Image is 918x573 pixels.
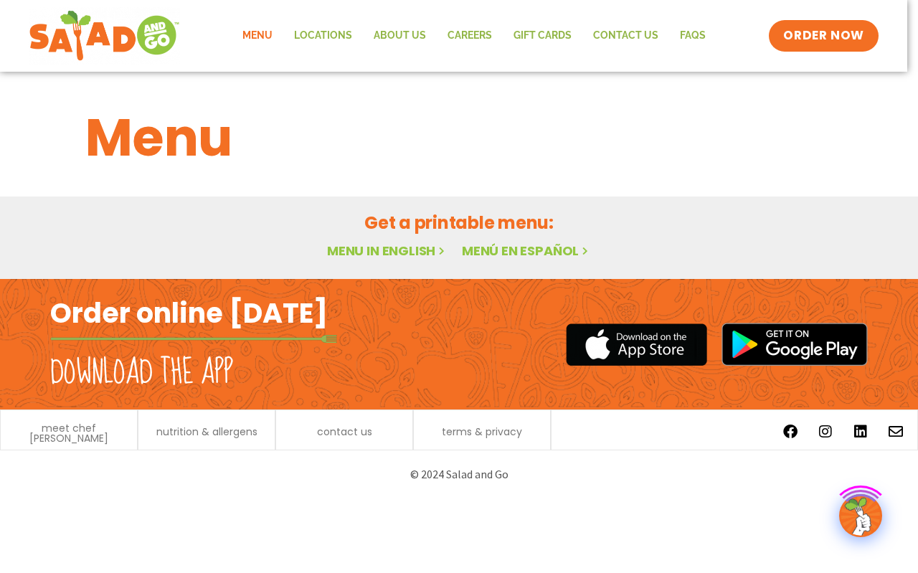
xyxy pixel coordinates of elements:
span: ORDER NOW [783,27,863,44]
h2: Download the app [50,353,233,393]
a: Locations [283,19,363,52]
a: Careers [437,19,503,52]
h2: Get a printable menu: [85,210,833,235]
p: © 2024 Salad and Go [57,465,861,484]
a: terms & privacy [442,427,522,437]
a: Menú en español [462,242,591,260]
a: Menu in English [327,242,448,260]
a: Menu [232,19,283,52]
img: new-SAG-logo-768×292 [29,7,180,65]
a: Contact Us [582,19,669,52]
a: contact us [317,427,372,437]
a: GIFT CARDS [503,19,582,52]
a: ORDER NOW [769,20,878,52]
a: meet chef [PERSON_NAME] [8,423,130,443]
h2: Order online [DATE] [50,295,328,331]
a: About Us [363,19,437,52]
a: FAQs [669,19,716,52]
a: nutrition & allergens [156,427,257,437]
img: google_play [721,323,868,366]
img: appstore [566,321,707,368]
nav: Menu [232,19,716,52]
img: fork [50,335,337,343]
h1: Menu [85,99,833,176]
